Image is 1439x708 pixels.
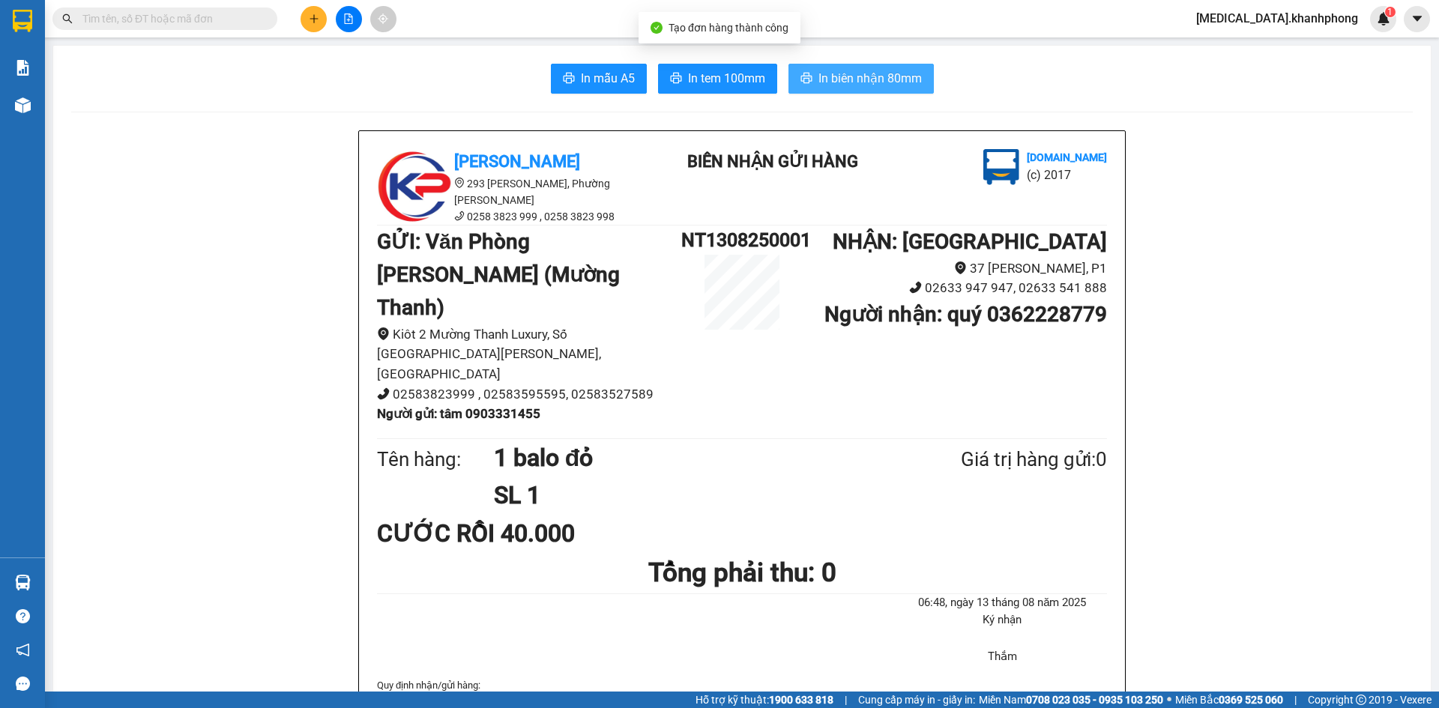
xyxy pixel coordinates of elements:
[343,13,354,24] span: file-add
[833,229,1107,254] b: NHẬN : [GEOGRAPHIC_DATA]
[845,692,847,708] span: |
[651,22,663,34] span: check-circle
[377,208,647,225] li: 0258 3823 999 , 0258 3823 998
[1026,694,1163,706] strong: 0708 023 035 - 0935 103 250
[15,60,31,76] img: solution-icon
[16,609,30,623] span: question-circle
[15,575,31,590] img: warehouse-icon
[670,72,682,86] span: printer
[1219,694,1283,706] strong: 0369 525 060
[1404,6,1430,32] button: caret-down
[1377,12,1390,25] img: icon-new-feature
[377,175,647,208] li: 293 [PERSON_NAME], Phường [PERSON_NAME]
[1184,9,1370,28] span: [MEDICAL_DATA].khanhphong
[1294,692,1297,708] span: |
[898,594,1107,612] li: 06:48, ngày 13 tháng 08 năm 2025
[898,648,1107,666] li: Thắm
[377,444,494,475] div: Tên hàng:
[983,149,1019,185] img: logo.jpg
[1167,697,1171,703] span: ⚪️
[494,439,888,476] h1: 1 balo đỏ
[803,258,1107,279] li: 37 [PERSON_NAME], P1
[378,13,388,24] span: aim
[62,13,73,24] span: search
[551,64,647,94] button: printerIn mẫu A5
[1027,151,1107,163] b: [DOMAIN_NAME]
[454,211,465,221] span: phone
[803,278,1107,298] li: 02633 947 947, 02633 541 888
[309,13,319,24] span: plus
[377,384,681,405] li: 02583823999 , 02583595595, 02583527589
[377,387,390,400] span: phone
[681,226,803,255] h1: NT1308250001
[581,69,635,88] span: In mẫu A5
[818,69,922,88] span: In biên nhận 80mm
[909,281,922,294] span: phone
[898,611,1107,629] li: Ký nhận
[377,552,1107,593] h1: Tổng phải thu: 0
[888,444,1107,475] div: Giá trị hàng gửi: 0
[377,324,681,384] li: Kiôt 2 Mường Thanh Luxury, Số [GEOGRAPHIC_DATA][PERSON_NAME], [GEOGRAPHIC_DATA]
[687,152,858,171] b: BIÊN NHẬN GỬI HÀNG
[15,97,31,113] img: warehouse-icon
[800,72,812,86] span: printer
[377,149,452,224] img: logo.jpg
[788,64,934,94] button: printerIn biên nhận 80mm
[658,64,777,94] button: printerIn tem 100mm
[336,6,362,32] button: file-add
[13,10,32,32] img: logo-vxr
[769,694,833,706] strong: 1900 633 818
[1027,166,1107,184] li: (c) 2017
[301,6,327,32] button: plus
[563,72,575,86] span: printer
[1175,692,1283,708] span: Miền Bắc
[454,178,465,188] span: environment
[16,677,30,691] span: message
[669,22,788,34] span: Tạo đơn hàng thành công
[377,327,390,340] span: environment
[494,476,888,514] h1: SL 1
[1385,7,1396,17] sup: 1
[824,302,1107,327] b: Người nhận : quý 0362228779
[1356,695,1366,705] span: copyright
[370,6,396,32] button: aim
[954,261,967,274] span: environment
[377,229,620,320] b: GỬI : Văn Phòng [PERSON_NAME] (Mường Thanh)
[82,10,259,27] input: Tìm tên, số ĐT hoặc mã đơn
[16,643,30,657] span: notification
[858,692,975,708] span: Cung cấp máy in - giấy in:
[1411,12,1424,25] span: caret-down
[696,692,833,708] span: Hỗ trợ kỹ thuật:
[688,69,765,88] span: In tem 100mm
[1387,7,1393,17] span: 1
[377,406,540,421] b: Người gửi : tâm 0903331455
[454,152,580,171] b: [PERSON_NAME]
[377,515,618,552] div: CƯỚC RỒI 40.000
[979,692,1163,708] span: Miền Nam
